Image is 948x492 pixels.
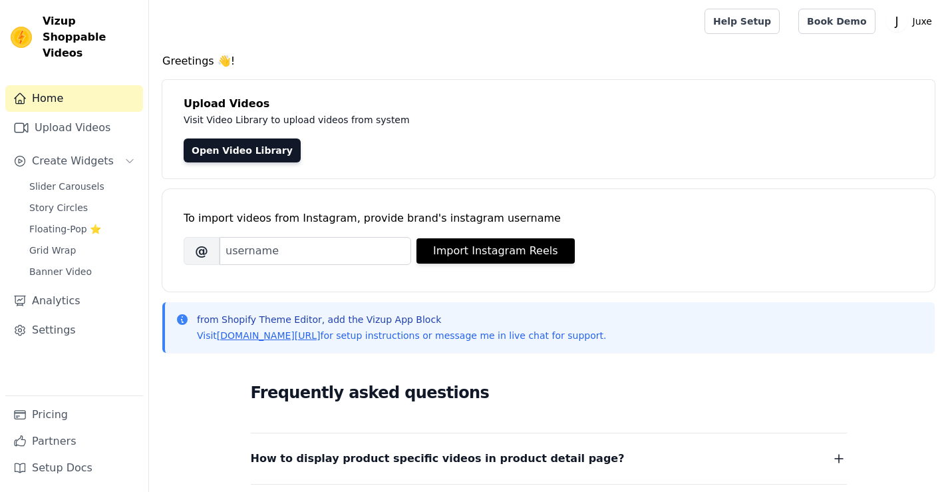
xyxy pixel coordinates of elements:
a: Analytics [5,288,143,314]
p: Visit Video Library to upload videos from system [184,112,780,128]
a: Settings [5,317,143,344]
a: Book Demo [798,9,875,34]
button: Create Widgets [5,148,143,174]
h2: Frequently asked questions [251,379,847,406]
span: Slider Carousels [29,180,104,193]
a: Banner Video [21,262,143,281]
button: How to display product specific videos in product detail page? [251,449,847,468]
span: Floating-Pop ⭐ [29,222,101,236]
a: [DOMAIN_NAME][URL] [217,330,321,341]
span: Create Widgets [32,153,114,169]
button: Import Instagram Reels [416,238,575,264]
a: Grid Wrap [21,241,143,260]
a: Help Setup [705,9,780,34]
span: How to display product specific videos in product detail page? [251,449,625,468]
img: Vizup [11,27,32,48]
div: To import videos from Instagram, provide brand's instagram username [184,210,913,226]
a: Floating-Pop ⭐ [21,220,143,238]
input: username [220,237,411,265]
h4: Upload Videos [184,96,913,112]
span: Banner Video [29,265,92,278]
p: Visit for setup instructions or message me in live chat for support. [197,329,606,342]
a: Setup Docs [5,455,143,481]
span: @ [184,237,220,265]
a: Upload Videos [5,115,143,141]
h4: Greetings 👋! [162,53,935,69]
a: Partners [5,428,143,455]
a: Pricing [5,401,143,428]
span: Vizup Shoppable Videos [43,13,138,61]
a: Slider Carousels [21,177,143,196]
span: Grid Wrap [29,244,76,257]
text: J [894,15,898,28]
p: Juxe [907,9,937,33]
a: Open Video Library [184,138,301,162]
p: from Shopify Theme Editor, add the Vizup App Block [197,313,606,326]
button: J Juxe [886,9,937,33]
span: Story Circles [29,201,88,214]
a: Story Circles [21,198,143,217]
a: Home [5,85,143,112]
